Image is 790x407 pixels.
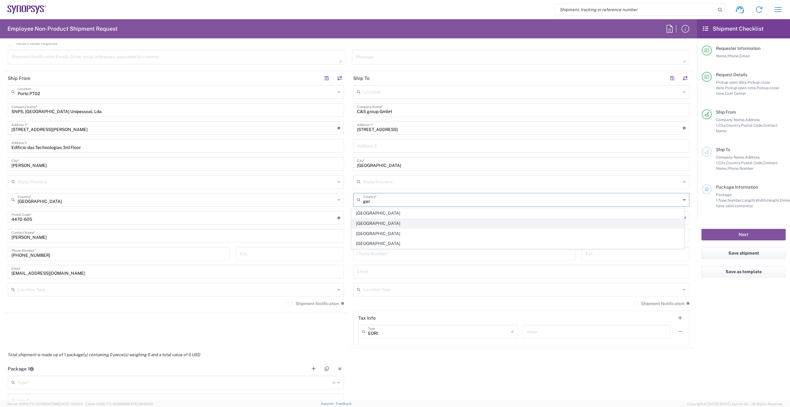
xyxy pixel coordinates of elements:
[555,4,716,15] input: Shipment, tracking or reference number
[127,402,153,406] span: [DATE] 08:44:20
[8,366,34,372] h2: Package 1
[756,198,767,203] span: Width,
[716,72,747,77] span: Request Details
[716,192,732,203] span: Package 1:
[725,85,757,90] span: Pickup open time,
[687,401,783,407] span: Copyright © [DATE]-[DATE] Agistix Inc., All Rights Reserved
[716,46,761,51] span: Requester Information
[718,123,726,128] span: City,
[8,75,30,81] h2: Ship From
[727,54,740,58] span: Phone,
[741,123,763,128] span: Postal Code,
[85,402,153,406] span: Client: 2025.17.0-5dd568f
[59,402,83,406] span: [DATE] 11:04:24
[352,219,684,228] span: [GEOGRAPHIC_DATA]
[716,117,745,122] span: Company Name,
[726,123,741,128] span: Country,
[3,352,205,357] em: Total shipment is made up of 1 package(s) containing 0 piece(s) weighing 0 and a total value of 0...
[701,266,786,278] button: Save as template
[7,25,118,33] h2: Employee Non-Product Shipment Request
[725,91,746,96] span: Cost Center
[353,75,370,81] h2: Ship To
[727,166,754,171] span: Phone Number
[716,147,730,152] span: Ship To
[718,160,726,165] span: City,
[7,402,83,406] span: Server: 2025.17.0-327f6347098
[727,198,742,203] span: Number,
[633,301,684,306] label: Shipment Notification
[703,25,764,33] h2: Shipment Checklist
[716,110,736,115] span: Ship From
[352,239,684,248] span: [GEOGRAPHIC_DATA]
[321,402,336,405] a: Support
[726,160,741,165] span: Country,
[716,185,758,190] span: Package Information
[336,402,352,405] a: Feedback
[701,229,786,240] button: Next
[767,198,780,203] span: Height,
[718,198,727,203] span: Type,
[740,54,750,58] span: Email
[741,160,763,165] span: Postal Code,
[742,198,756,203] span: Length,
[716,155,745,160] span: Company Name,
[358,315,376,321] h2: Tax Info
[352,208,684,218] span: [GEOGRAPHIC_DATA]
[352,229,684,239] span: [GEOGRAPHIC_DATA]
[716,80,748,85] span: Pickup open date,
[288,301,339,306] label: Shipment Notification
[716,54,727,58] span: Name,
[701,247,786,259] button: Save shipment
